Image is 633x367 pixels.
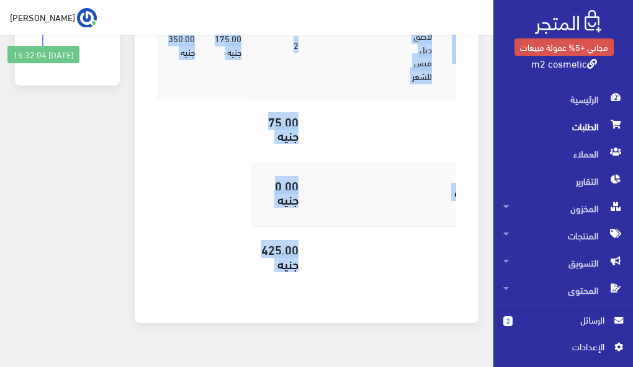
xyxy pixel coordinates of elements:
span: العملاء [503,140,623,167]
a: الطلبات [493,113,633,140]
a: العملاء [493,140,633,167]
span: 2 [503,316,513,326]
h5: اﻹجمالي [318,249,519,263]
a: m2 cosmetic [531,54,597,72]
h5: رسوم اضافية [318,185,519,199]
span: المنتجات [503,222,623,249]
a: 2 الرسائل [503,313,623,340]
span: التسويق [503,249,623,276]
a: الرئيسية [493,86,633,113]
a: المنتجات [493,222,633,249]
img: ... [77,8,97,28]
h5: 75.00 جنيه [261,115,299,142]
h5: 425.00 جنيه [261,242,299,270]
a: التقارير [493,167,633,195]
a: المحتوى [493,276,633,304]
span: التقارير [503,167,623,195]
span: المخزون [503,195,623,222]
span: [PERSON_NAME] [10,9,75,25]
span: اﻹعدادات [513,340,604,353]
a: المخزون [493,195,633,222]
a: ... [PERSON_NAME] [10,7,97,27]
a: اﻹعدادات [503,340,623,360]
a: مجاني +5% عمولة مبيعات [514,38,614,56]
span: المحتوى [503,276,623,304]
div: [DATE] 15:32:04 [7,46,79,63]
img: . [535,10,601,34]
h5: 0.00 جنيه [261,179,299,206]
span: الرسائل [523,313,604,327]
h5: الشحن [318,122,519,135]
span: الطلبات [503,113,623,140]
span: الرئيسية [503,86,623,113]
